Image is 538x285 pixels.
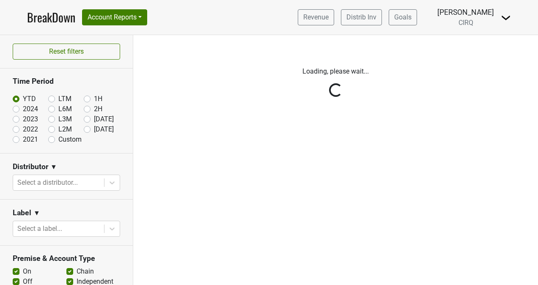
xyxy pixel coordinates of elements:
[140,66,532,77] p: Loading, please wait...
[298,9,334,25] a: Revenue
[389,9,417,25] a: Goals
[341,9,382,25] a: Distrib Inv
[437,7,494,18] div: [PERSON_NAME]
[82,9,147,25] button: Account Reports
[501,13,511,23] img: Dropdown Menu
[458,19,473,27] span: CIRQ
[27,8,75,26] a: BreakDown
